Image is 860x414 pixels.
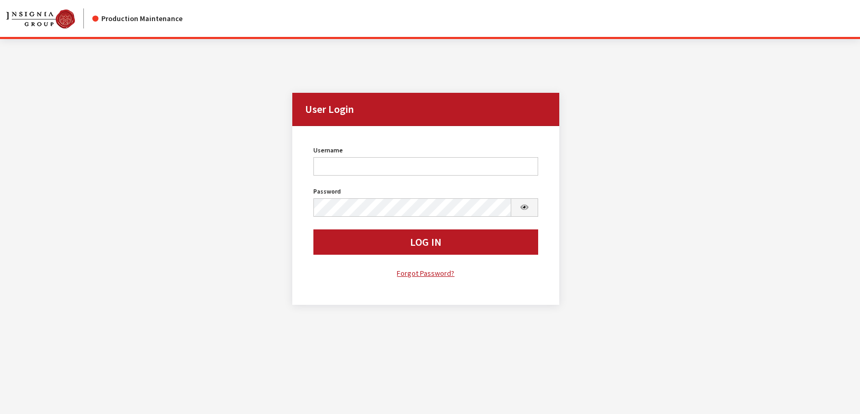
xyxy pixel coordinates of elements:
[313,146,343,155] label: Username
[511,198,538,217] button: Show Password
[92,13,183,24] div: Production Maintenance
[313,267,538,280] a: Forgot Password?
[313,187,341,196] label: Password
[313,229,538,255] button: Log In
[6,9,75,28] img: Catalog Maintenance
[292,93,559,126] h2: User Login
[6,8,92,28] a: Insignia Group logo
